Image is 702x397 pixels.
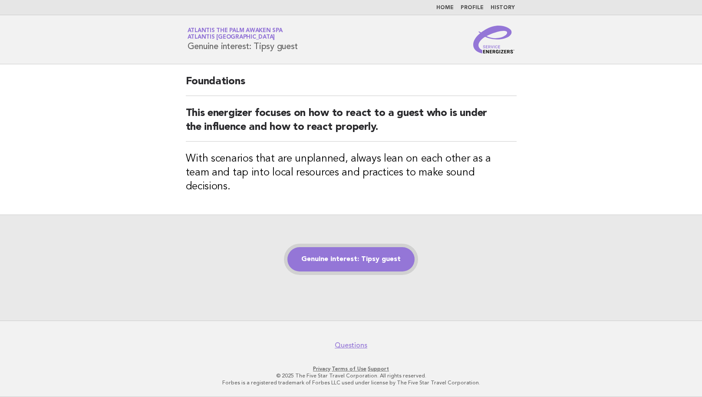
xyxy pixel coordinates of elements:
a: Profile [461,5,484,10]
p: · · [86,365,617,372]
img: Service Energizers [473,26,515,53]
a: Atlantis The Palm Awaken SpaAtlantis [GEOGRAPHIC_DATA] [188,28,283,40]
a: Questions [335,341,367,350]
a: History [491,5,515,10]
h3: With scenarios that are unplanned, always lean on each other as a team and tap into local resourc... [186,152,517,194]
a: Home [436,5,454,10]
a: Support [368,366,389,372]
h2: Foundations [186,75,517,96]
h2: This energizer focuses on how to react to a guest who is under the influence and how to react pro... [186,106,517,142]
h1: Genuine interest: Tipsy guest [188,28,298,51]
a: Terms of Use [332,366,366,372]
p: © 2025 The Five Star Travel Corporation. All rights reserved. [86,372,617,379]
span: Atlantis [GEOGRAPHIC_DATA] [188,35,275,40]
a: Privacy [313,366,330,372]
a: Genuine interest: Tipsy guest [287,247,415,271]
p: Forbes is a registered trademark of Forbes LLC used under license by The Five Star Travel Corpora... [86,379,617,386]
